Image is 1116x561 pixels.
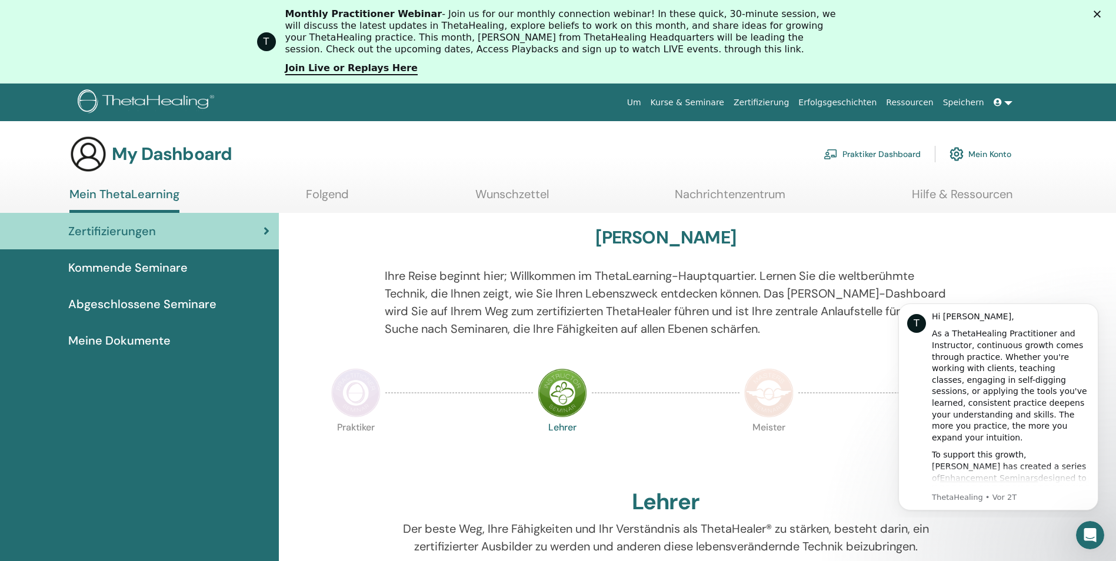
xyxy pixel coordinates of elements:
[68,295,216,313] span: Abgeschlossene Seminare
[622,92,646,113] a: Um
[51,156,209,283] div: To support this growth, [PERSON_NAME] has created a series of designed to help you refine your kn...
[881,293,1116,517] iframe: Intercom notifications Nachricht
[538,423,587,472] p: Lehrer
[69,187,179,213] a: Mein ThetaLearning
[744,368,794,418] img: Master
[1094,11,1105,18] div: Schließen
[824,149,838,159] img: chalkboard-teacher.svg
[538,368,587,418] img: Instructor
[950,144,964,164] img: cog.svg
[68,259,188,276] span: Kommende Seminare
[257,32,276,51] div: Profile image for ThetaHealing
[331,368,381,418] img: Practitioner
[475,187,549,210] a: Wunschzettel
[794,92,881,113] a: Erfolgsgeschichten
[285,8,841,55] div: - Join us for our monthly connection webinar! In these quick, 30-minute session, we will discuss ...
[675,187,785,210] a: Nachrichtenzentrum
[1076,521,1104,549] iframe: Intercom live chat
[646,92,729,113] a: Kurse & Seminare
[59,181,158,190] a: Enhancement Seminars
[306,187,349,210] a: Folgend
[385,520,947,555] p: Der beste Weg, Ihre Fähigkeiten und Ihr Verständnis als ThetaHealer® zu stärken, besteht darin, e...
[595,227,736,248] h3: [PERSON_NAME]
[331,423,381,472] p: Praktiker
[950,141,1011,167] a: Mein Konto
[285,62,418,75] a: Join Live or Replays Here
[824,141,921,167] a: Praktiker Dashboard
[744,423,794,472] p: Meister
[285,8,442,19] b: Monthly Practitioner Webinar
[632,489,699,516] h2: Lehrer
[51,199,209,210] p: Message from ThetaHealing, sent Vor 2T
[68,332,171,349] span: Meine Dokumente
[68,222,156,240] span: Zertifizierungen
[729,92,794,113] a: Zertifizierung
[78,89,218,116] img: logo.png
[912,187,1012,210] a: Hilfe & Ressourcen
[69,135,107,173] img: generic-user-icon.jpg
[385,267,947,338] p: Ihre Reise beginnt hier; Willkommen im ThetaLearning-Hauptquartier. Lernen Sie die weltberühmte T...
[112,143,232,165] h3: My Dashboard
